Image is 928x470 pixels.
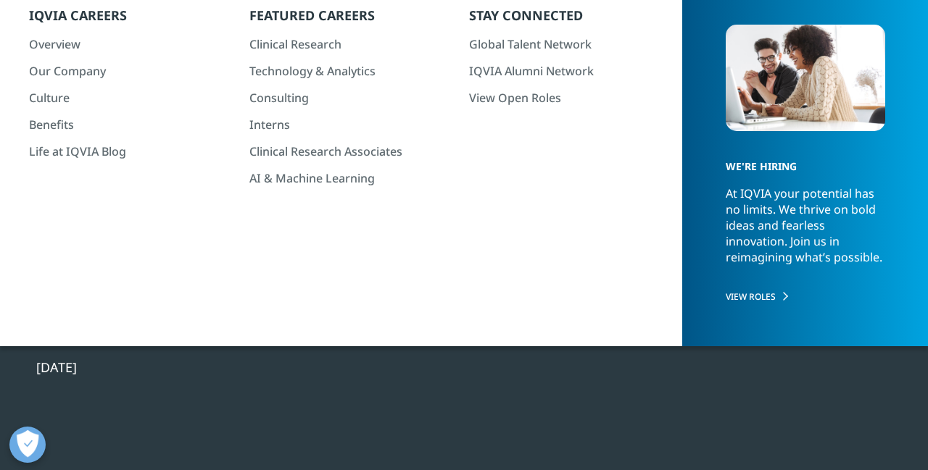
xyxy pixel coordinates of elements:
[29,7,224,36] h5: IQVIA Careers
[249,36,455,52] a: Clinical Research
[726,290,885,303] a: VIEW ROLES
[726,25,885,131] img: 2213_cheerful-young-colleagues-using-laptop.jpg
[726,185,885,278] p: At IQVIA your potential has no limits. We thrive on bold ideas and fearless innovation. Join us i...
[249,90,455,106] a: Consulting
[469,63,675,79] a: IQVIA Alumni Network
[29,63,235,79] a: Our Company
[249,170,455,186] a: AI & Machine Learning
[726,135,877,185] h5: WE'RE HIRING
[469,36,675,52] a: Global Talent Network
[9,427,46,463] button: 打开偏好
[249,143,455,159] a: Clinical Research Associates
[469,90,675,106] a: View Open Roles
[469,7,664,36] h5: Stay Connected
[36,358,534,376] div: [DATE]
[29,36,235,52] a: Overview
[249,7,444,36] h5: Featured Careers
[29,117,235,133] a: Benefits
[29,90,235,106] a: Culture
[249,63,455,79] a: Technology & Analytics
[249,117,455,133] a: Interns
[29,143,235,159] a: Life at IQVIA Blog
